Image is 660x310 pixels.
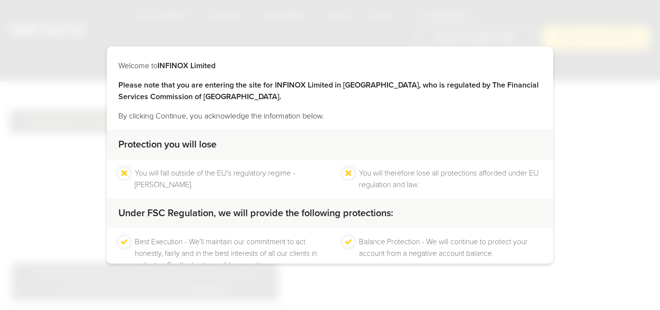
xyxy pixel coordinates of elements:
strong: Please note that you are entering the site for INFINOX Limited in [GEOGRAPHIC_DATA], who is regul... [118,80,539,102]
p: By clicking Continue, you acknowledge the information below. [118,110,542,122]
p: Welcome to [118,60,542,72]
li: You will therefore lose all protections afforded under EU regulation and law. [359,167,542,191]
strong: Protection you will lose [118,139,216,150]
li: You will fall outside of the EU's regulatory regime - [PERSON_NAME]. [135,167,317,191]
strong: Under FSC Regulation, we will provide the following protections: [118,207,393,219]
strong: INFINOX Limited [158,61,215,71]
li: Balance Protection - We will continue to protect your account from a negative account balance. [359,236,542,271]
li: Best Execution - We’ll maintain our commitment to act honestly, fairly and in the best interests ... [135,236,317,271]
